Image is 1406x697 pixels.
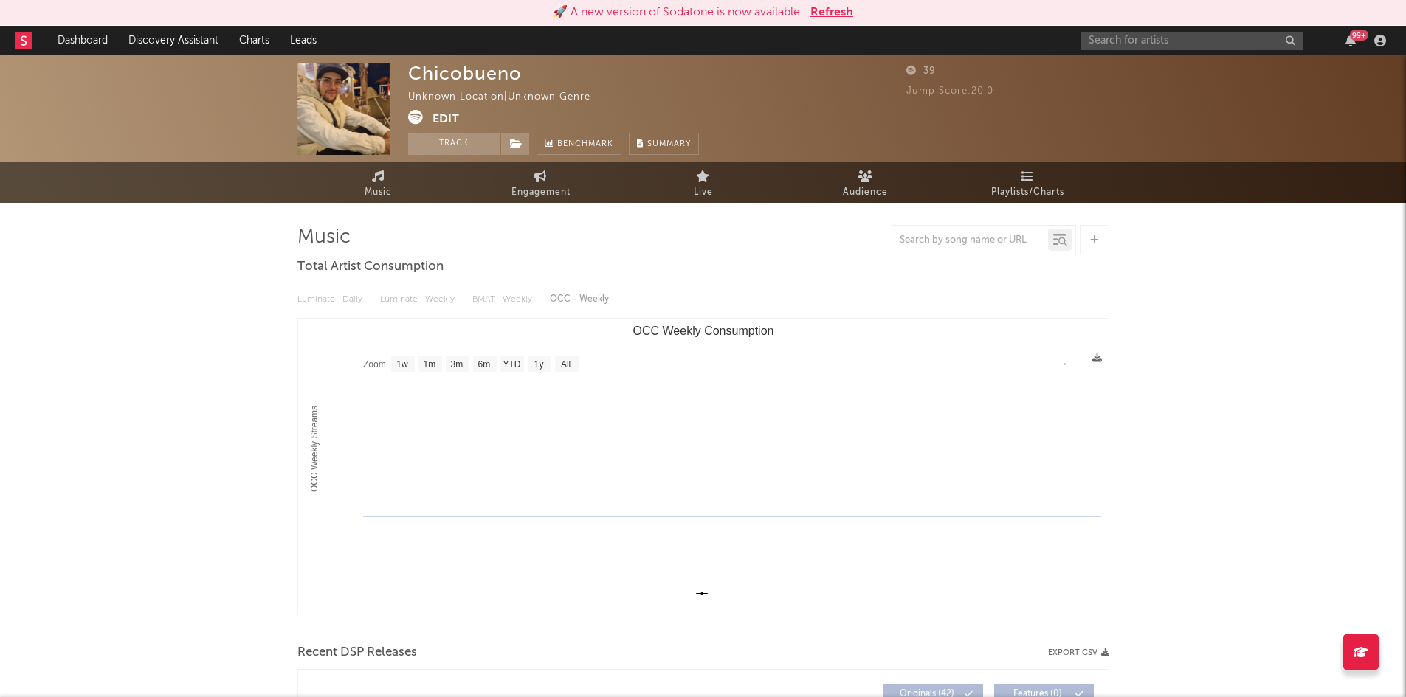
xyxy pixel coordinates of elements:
[365,184,392,201] span: Music
[991,184,1064,201] span: Playlists/Charts
[229,26,280,55] a: Charts
[297,162,460,203] a: Music
[309,406,320,492] text: OCC Weekly Streams
[906,86,993,96] span: Jump Score: 20.0
[408,133,500,155] button: Track
[408,89,607,106] div: Unknown Location | Unknown Genre
[280,26,327,55] a: Leads
[1048,648,1109,657] button: Export CSV
[408,63,522,84] div: Chicobueno
[118,26,229,55] a: Discovery Assistant
[647,140,691,148] span: Summary
[450,359,463,370] text: 3m
[537,133,621,155] a: Benchmark
[297,644,417,662] span: Recent DSP Releases
[503,359,520,370] text: YTD
[460,162,622,203] a: Engagement
[892,235,1048,246] input: Search by song name or URL
[629,133,699,155] button: Summary
[557,136,613,153] span: Benchmark
[511,184,571,201] span: Engagement
[1350,30,1368,41] div: 99 +
[694,184,713,201] span: Live
[906,66,936,76] span: 39
[810,4,853,21] button: Refresh
[433,110,459,128] button: Edit
[785,162,947,203] a: Audience
[534,359,543,370] text: 1y
[947,162,1109,203] a: Playlists/Charts
[560,359,570,370] text: All
[298,319,1109,614] svg: OCC Weekly Consumption
[843,184,888,201] span: Audience
[553,4,803,21] div: 🚀 A new version of Sodatone is now available.
[1345,35,1356,46] button: 99+
[1059,358,1068,369] text: →
[1081,32,1303,50] input: Search for artists
[297,258,444,276] span: Total Artist Consumption
[622,162,785,203] a: Live
[478,359,490,370] text: 6m
[363,359,386,370] text: Zoom
[47,26,118,55] a: Dashboard
[396,359,408,370] text: 1w
[423,359,435,370] text: 1m
[633,325,773,337] text: OCC Weekly Consumption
